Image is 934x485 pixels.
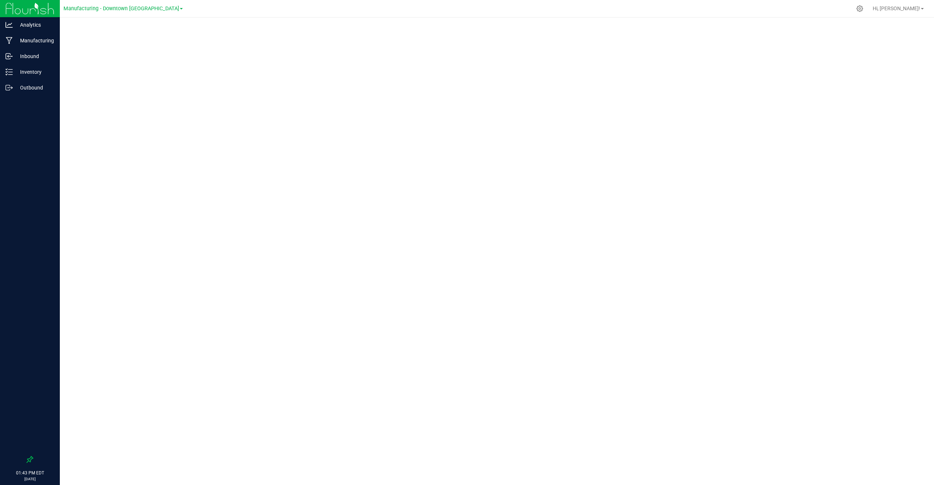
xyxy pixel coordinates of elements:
[13,52,57,61] p: Inbound
[5,68,13,76] inline-svg: Inventory
[3,470,57,476] p: 01:43 PM EDT
[5,37,13,44] inline-svg: Manufacturing
[3,476,57,482] p: [DATE]
[13,83,57,92] p: Outbound
[26,456,34,463] label: Pin the sidebar to full width on large screens
[13,68,57,76] p: Inventory
[5,21,13,28] inline-svg: Analytics
[13,20,57,29] p: Analytics
[5,53,13,60] inline-svg: Inbound
[63,5,179,12] span: Manufacturing - Downtown [GEOGRAPHIC_DATA]
[855,5,864,12] div: Manage settings
[873,5,920,11] span: Hi, [PERSON_NAME]!
[5,84,13,91] inline-svg: Outbound
[13,36,57,45] p: Manufacturing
